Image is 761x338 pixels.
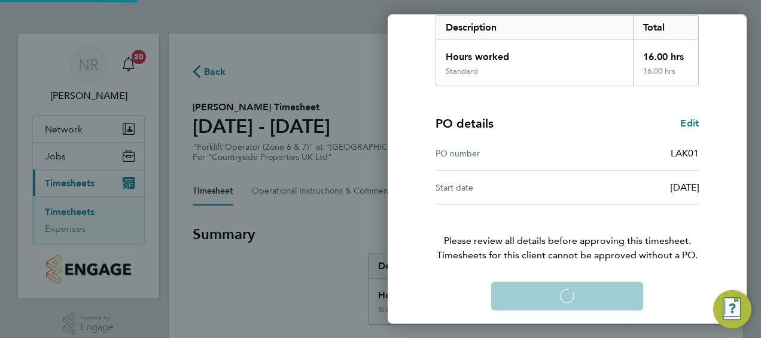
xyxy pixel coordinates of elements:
[633,40,699,67] div: 16.00 hrs
[421,248,713,262] span: Timesheets for this client cannot be approved without a PO.
[633,16,699,40] div: Total
[436,40,633,67] div: Hours worked
[633,67,699,86] div: 16.00 hrs
[567,180,699,195] div: [DATE]
[421,205,713,262] p: Please review all details before approving this timesheet.
[713,290,751,328] button: Engage Resource Center
[436,180,567,195] div: Start date
[680,117,699,129] span: Edit
[680,116,699,131] a: Edit
[436,15,699,86] div: Summary of 18 - 24 Aug 2025
[671,147,699,159] span: LAK01
[446,67,478,76] div: Standard
[436,16,633,40] div: Description
[436,115,494,132] h4: PO details
[436,146,567,161] div: PO number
